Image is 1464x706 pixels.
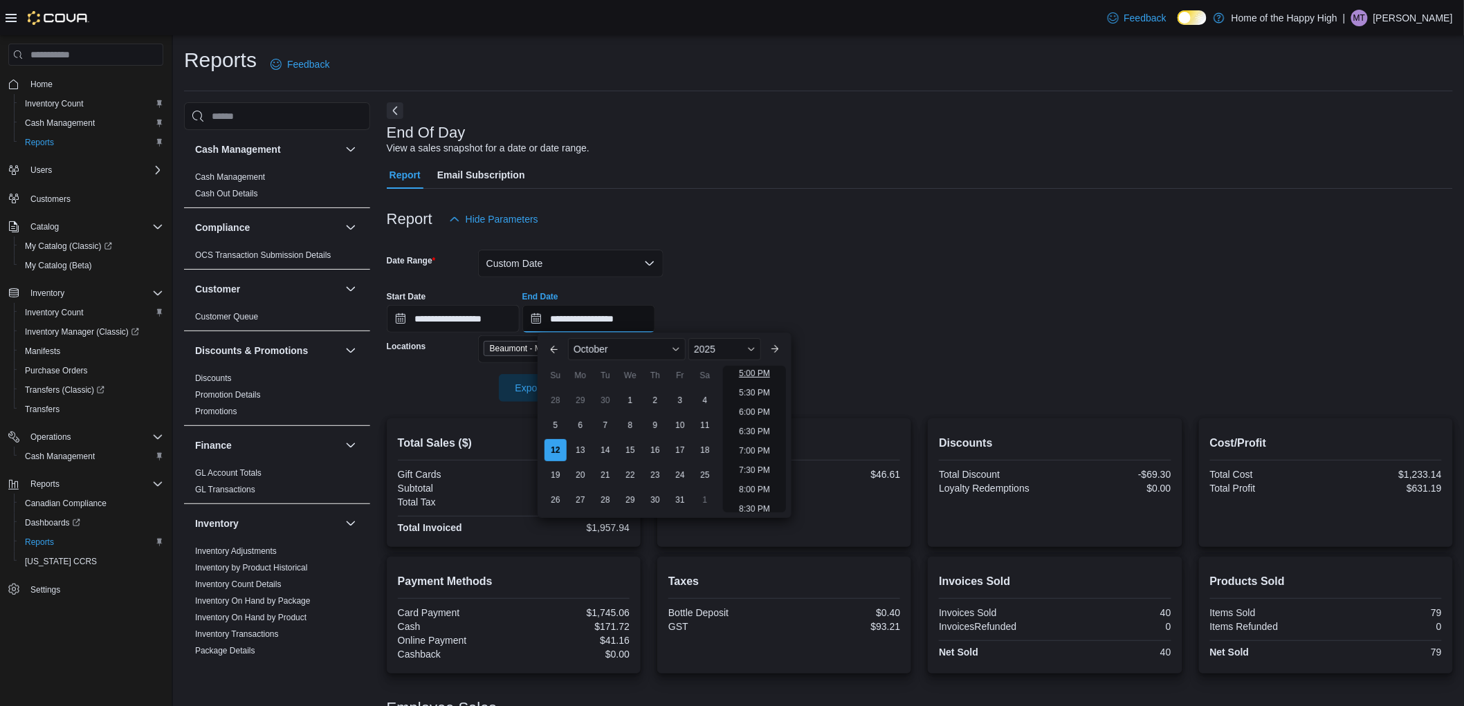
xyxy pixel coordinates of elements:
[733,481,776,498] li: 8:00 PM
[594,464,616,486] div: day-21
[25,162,57,178] button: Users
[25,365,88,376] span: Purchase Orders
[14,447,169,466] button: Cash Management
[19,362,93,379] a: Purchase Orders
[25,537,54,548] span: Reports
[398,607,511,618] div: Card Payment
[1210,647,1250,658] strong: Net Sold
[25,285,163,301] span: Inventory
[265,50,335,78] a: Feedback
[939,647,978,658] strong: Net Sold
[390,161,421,189] span: Report
[14,236,169,256] a: My Catalog (Classic)
[569,489,592,511] div: day-27
[668,573,900,590] h2: Taxes
[25,451,95,462] span: Cash Management
[619,439,641,461] div: day-15
[19,324,145,340] a: Inventory Manager (Classic)
[939,435,1171,452] h2: Discounts
[19,448,163,465] span: Cash Management
[8,68,163,635] nav: Complex example
[516,496,630,508] div: $93.61
[1210,469,1324,480] div: Total Cost
[195,188,258,199] span: Cash Out Details
[3,217,169,236] button: Catalog
[644,389,666,411] div: day-2
[25,191,76,207] a: Customers
[668,621,782,632] div: GST
[25,476,163,492] span: Reports
[490,342,598,355] span: Beaumont - Montalet - Fire & Flower
[195,312,258,322] a: Customer Queue
[668,607,782,618] div: Bottle Deposit
[669,389,691,411] div: day-3
[19,553,163,570] span: Washington CCRS
[516,635,630,646] div: $41.16
[516,483,630,494] div: $1,864.33
[14,513,169,532] a: Dashboards
[19,238,163,254] span: My Catalog (Classic)
[30,584,60,595] span: Settings
[342,281,359,297] button: Customer
[3,188,169,208] button: Customers
[569,439,592,461] div: day-13
[694,364,716,387] div: Sa
[939,483,1052,494] div: Loyalty Redemptions
[25,384,104,396] span: Transfers (Classic)
[342,342,359,359] button: Discounts & Promotions
[14,303,169,322] button: Inventory Count
[733,384,776,401] li: 5:30 PM
[195,645,255,656] span: Package Details
[545,489,567,511] div: day-26
[195,629,279,639] a: Inventory Transactions
[3,427,169,447] button: Operations
[1328,469,1442,480] div: $1,233.14
[195,613,306,622] a: Inventory On Hand by Product
[19,514,163,531] span: Dashboards
[594,439,616,461] div: day-14
[484,341,615,356] span: Beaumont - Montalet - Fire & Flower
[787,621,901,632] div: $93.21
[14,552,169,571] button: [US_STATE] CCRS
[342,515,359,532] button: Inventory
[733,404,776,420] li: 6:00 PM
[195,344,308,357] h3: Discounts & Promotions
[939,573,1171,590] h2: Invoices Sold
[3,74,169,94] button: Home
[398,621,511,632] div: Cash
[19,495,112,512] a: Canadian Compliance
[195,579,282,589] a: Inventory Count Details
[195,344,340,357] button: Discounts & Promotions
[1328,647,1442,658] div: 79
[543,338,565,360] button: Previous Month
[184,308,370,331] div: Customer
[25,285,70,301] button: Inventory
[569,464,592,486] div: day-20
[398,469,511,480] div: Gift Cards
[195,171,265,183] span: Cash Management
[387,141,589,156] div: View a sales snapshot for a date or date range.
[1102,4,1172,32] a: Feedback
[195,612,306,623] span: Inventory On Hand by Product
[466,212,538,226] span: Hide Parameters
[1124,11,1166,25] span: Feedback
[287,57,329,71] span: Feedback
[19,382,163,398] span: Transfers (Classic)
[25,498,107,509] span: Canadian Compliance
[14,342,169,361] button: Manifests
[19,534,60,550] a: Reports
[478,250,664,277] button: Custom Date
[195,373,232,384] span: Discounts
[1210,483,1324,494] div: Total Profit
[195,468,262,478] a: GL Account Totals
[19,304,163,321] span: Inventory Count
[342,437,359,454] button: Finance
[195,517,340,530] button: Inventory
[939,621,1052,632] div: InvoicesRefunded
[387,211,432,227] h3: Report
[569,364,592,387] div: Mo
[1232,10,1337,26] p: Home of the Happy High
[688,338,761,360] div: Button. Open the year selector. 2025 is currently selected.
[195,438,232,452] h3: Finance
[398,635,511,646] div: Online Payment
